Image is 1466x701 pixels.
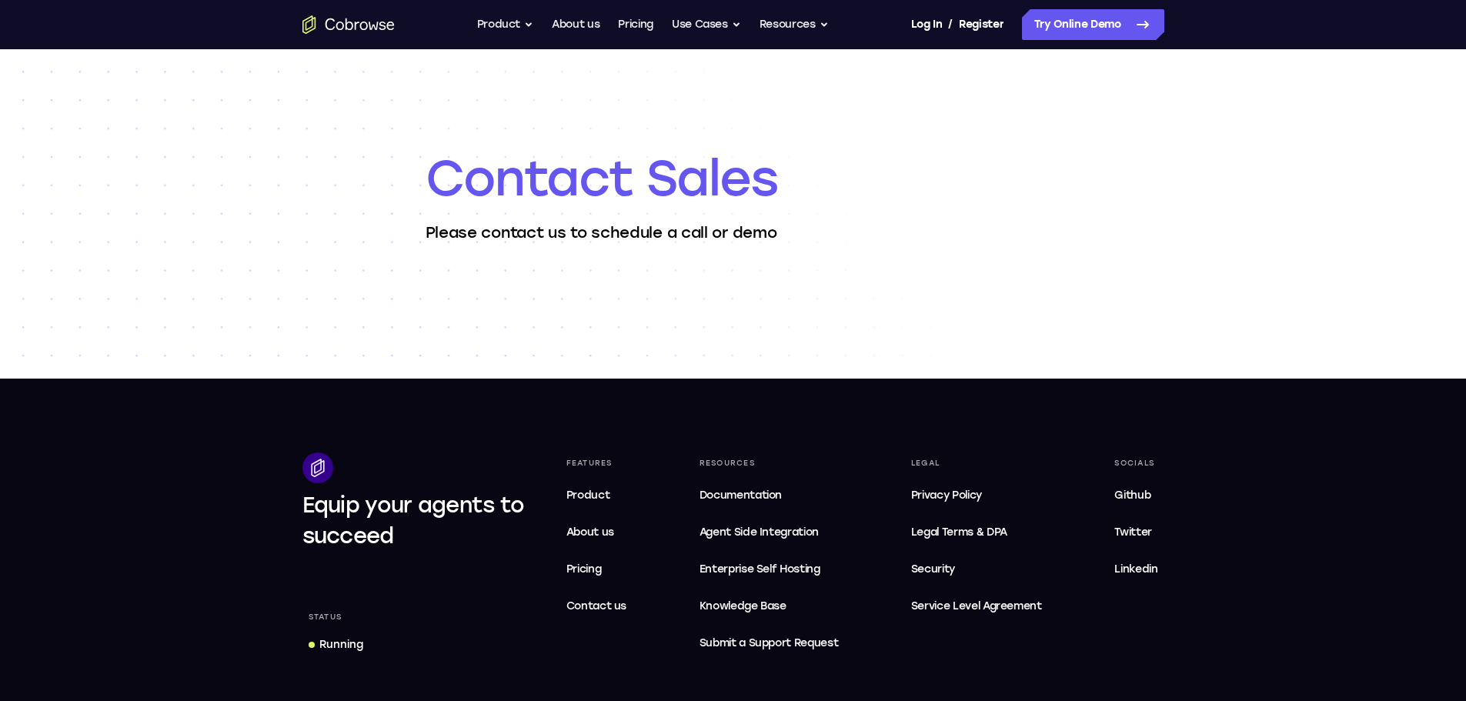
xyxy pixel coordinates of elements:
a: Log In [911,9,942,40]
a: Running [302,631,369,659]
span: Github [1114,489,1150,502]
a: Service Level Agreement [905,591,1048,622]
a: Product [560,480,633,511]
span: Legal Terms & DPA [911,526,1007,539]
a: Twitter [1108,517,1164,548]
span: Pricing [566,562,602,576]
span: About us [566,526,614,539]
div: Legal [905,452,1048,474]
a: About us [552,9,599,40]
div: Socials [1108,452,1164,474]
span: Linkedin [1114,562,1157,576]
div: Features [560,452,633,474]
span: Service Level Agreement [911,597,1042,616]
span: Product [566,489,610,502]
a: Go to the home page [302,15,395,34]
span: Equip your agents to succeed [302,492,525,549]
a: Contact us [560,591,633,622]
a: Submit a Support Request [693,628,845,659]
a: Agent Side Integration [693,517,845,548]
span: Knowledge Base [700,599,786,613]
span: Security [911,562,955,576]
p: Please contact us to schedule a call or demo [426,222,1041,243]
a: Security [905,554,1048,585]
a: Knowledge Base [693,591,845,622]
span: Agent Side Integration [700,523,839,542]
a: Pricing [560,554,633,585]
a: Github [1108,480,1164,511]
div: Status [302,606,349,628]
a: Enterprise Self Hosting [693,554,845,585]
a: Linkedin [1108,554,1164,585]
a: Privacy Policy [905,480,1048,511]
button: Product [477,9,534,40]
a: Try Online Demo [1022,9,1164,40]
div: Resources [693,452,845,474]
a: About us [560,517,633,548]
a: Pricing [618,9,653,40]
button: Use Cases [672,9,741,40]
span: Submit a Support Request [700,634,839,653]
h1: Contact Sales [426,148,1041,209]
span: Contact us [566,599,627,613]
div: Running [319,637,363,653]
span: Privacy Policy [911,489,982,502]
span: / [948,15,953,34]
button: Resources [760,9,829,40]
span: Twitter [1114,526,1152,539]
a: Documentation [693,480,845,511]
span: Documentation [700,489,782,502]
a: Register [959,9,1003,40]
span: Enterprise Self Hosting [700,560,839,579]
a: Legal Terms & DPA [905,517,1048,548]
